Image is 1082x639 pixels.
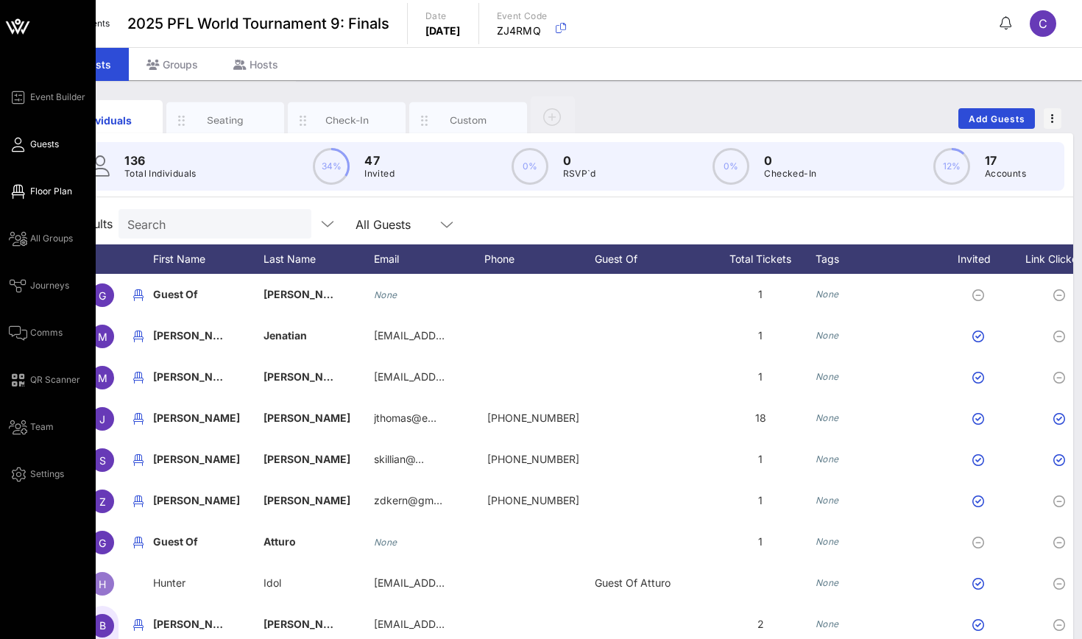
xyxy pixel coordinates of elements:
[816,412,839,423] i: None
[99,578,106,590] span: H
[816,244,941,274] div: Tags
[99,413,105,426] span: J
[99,289,106,302] span: G
[595,244,705,274] div: Guest Of
[497,9,548,24] p: Event Code
[374,289,397,300] i: None
[816,289,839,300] i: None
[364,152,395,169] p: 47
[153,288,198,300] span: Guest Of
[563,166,596,181] p: RSVP`d
[30,373,80,386] span: QR Scanner
[374,244,484,274] div: Email
[153,494,240,506] span: [PERSON_NAME]
[30,91,85,104] span: Event Builder
[98,331,107,343] span: M
[30,185,72,198] span: Floor Plan
[595,562,705,604] div: Guest Of Atturo
[816,371,839,382] i: None
[374,329,551,342] span: [EMAIL_ADDRESS][DOMAIN_NAME]
[264,453,350,465] span: [PERSON_NAME]
[816,618,839,629] i: None
[705,480,816,521] div: 1
[1030,10,1056,37] div: C
[153,329,240,342] span: [PERSON_NAME]
[1039,16,1047,31] span: C
[264,370,350,383] span: [PERSON_NAME]
[705,315,816,356] div: 1
[264,329,307,342] span: Jenatian
[347,209,464,239] div: All Guests
[153,576,185,589] span: Hunter
[153,370,240,383] span: [PERSON_NAME]
[99,495,106,508] span: Z
[264,535,296,548] span: Atturo
[264,494,350,506] span: [PERSON_NAME]
[9,88,85,106] a: Event Builder
[705,521,816,562] div: 1
[816,495,839,506] i: None
[9,183,72,200] a: Floor Plan
[124,166,197,181] p: Total Individuals
[30,420,54,434] span: Team
[958,108,1035,129] button: Add Guests
[374,439,424,480] p: skillian@…
[153,618,240,630] span: [PERSON_NAME]
[816,453,839,465] i: None
[764,152,816,169] p: 0
[816,330,839,341] i: None
[425,9,461,24] p: Date
[374,618,551,630] span: [EMAIL_ADDRESS][DOMAIN_NAME]
[374,576,551,589] span: [EMAIL_ADDRESS][DOMAIN_NAME]
[563,152,596,169] p: 0
[30,279,69,292] span: Journeys
[9,371,80,389] a: QR Scanner
[9,230,73,247] a: All Groups
[816,536,839,547] i: None
[9,135,59,153] a: Guests
[985,152,1026,169] p: 17
[705,439,816,480] div: 1
[484,244,595,274] div: Phone
[374,537,397,548] i: None
[314,113,380,127] div: Check-In
[127,13,389,35] span: 2025 PFL World Tournament 9: Finals
[264,288,350,300] span: [PERSON_NAME]
[487,494,579,506] span: +17049295658
[9,465,64,483] a: Settings
[705,356,816,398] div: 1
[216,48,296,81] div: Hosts
[264,576,281,589] span: Idol
[153,412,240,424] span: [PERSON_NAME]
[193,113,258,127] div: Seating
[9,324,63,342] a: Comms
[153,535,198,548] span: Guest Of
[264,244,374,274] div: Last Name
[356,218,411,231] div: All Guests
[764,166,816,181] p: Checked-In
[425,24,461,38] p: [DATE]
[264,618,350,630] span: [PERSON_NAME]
[30,326,63,339] span: Comms
[374,370,551,383] span: [EMAIL_ADDRESS][DOMAIN_NAME]
[941,244,1022,274] div: Invited
[153,453,240,465] span: [PERSON_NAME]
[816,577,839,588] i: None
[99,454,106,467] span: S
[98,372,107,384] span: M
[968,113,1026,124] span: Add Guests
[124,152,197,169] p: 136
[99,619,106,632] span: B
[487,412,579,424] span: +13367360537
[30,138,59,151] span: Guests
[30,232,73,245] span: All Groups
[364,166,395,181] p: Invited
[374,480,442,521] p: zdkern@gm…
[374,398,436,439] p: jthomas@e…
[9,418,54,436] a: Team
[30,467,64,481] span: Settings
[705,274,816,315] div: 1
[129,48,216,81] div: Groups
[99,537,106,549] span: G
[9,277,69,294] a: Journeys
